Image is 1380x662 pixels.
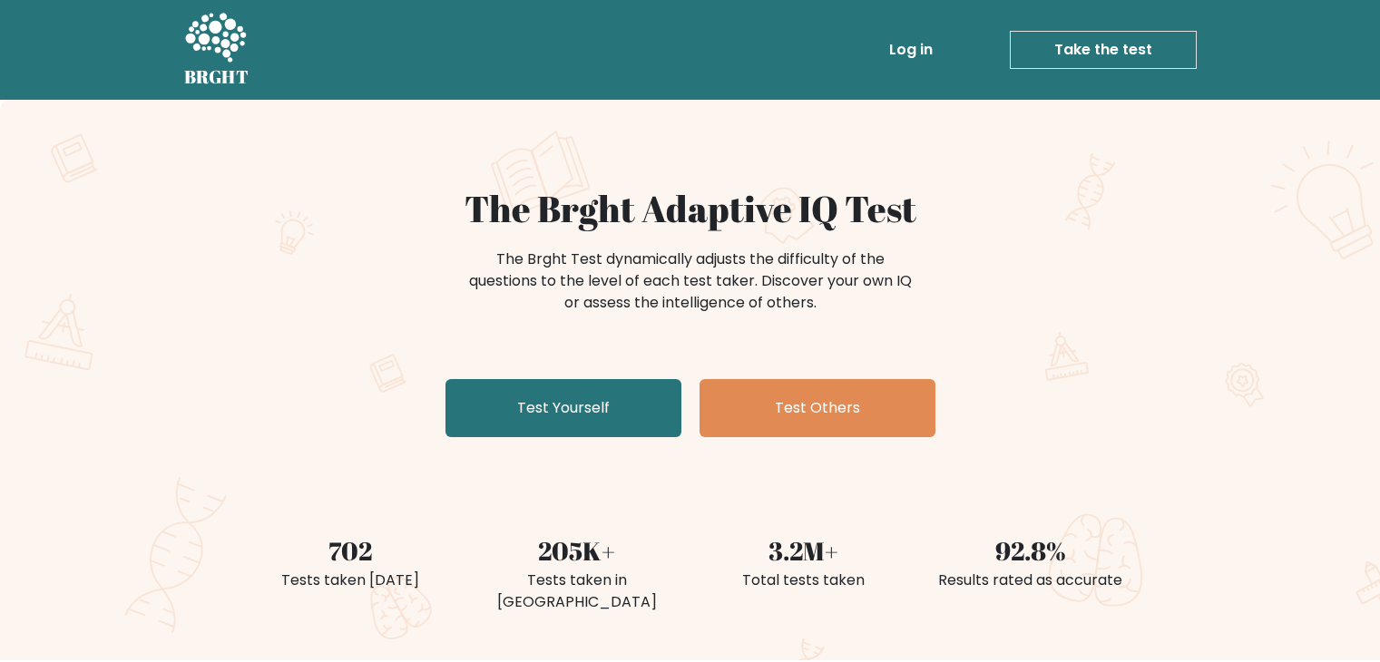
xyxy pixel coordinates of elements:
[475,531,680,570] div: 205K+
[928,531,1133,570] div: 92.8%
[475,570,680,613] div: Tests taken in [GEOGRAPHIC_DATA]
[184,7,250,92] a: BRGHT
[1010,31,1197,69] a: Take the test
[248,570,453,591] div: Tests taken [DATE]
[184,66,250,88] h5: BRGHT
[701,570,906,591] div: Total tests taken
[882,32,940,68] a: Log in
[445,379,681,437] a: Test Yourself
[701,531,906,570] div: 3.2M+
[248,531,453,570] div: 702
[248,187,1133,230] h1: The Brght Adaptive IQ Test
[700,379,935,437] a: Test Others
[928,570,1133,591] div: Results rated as accurate
[464,248,917,314] div: The Brght Test dynamically adjusts the difficulty of the questions to the level of each test take...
